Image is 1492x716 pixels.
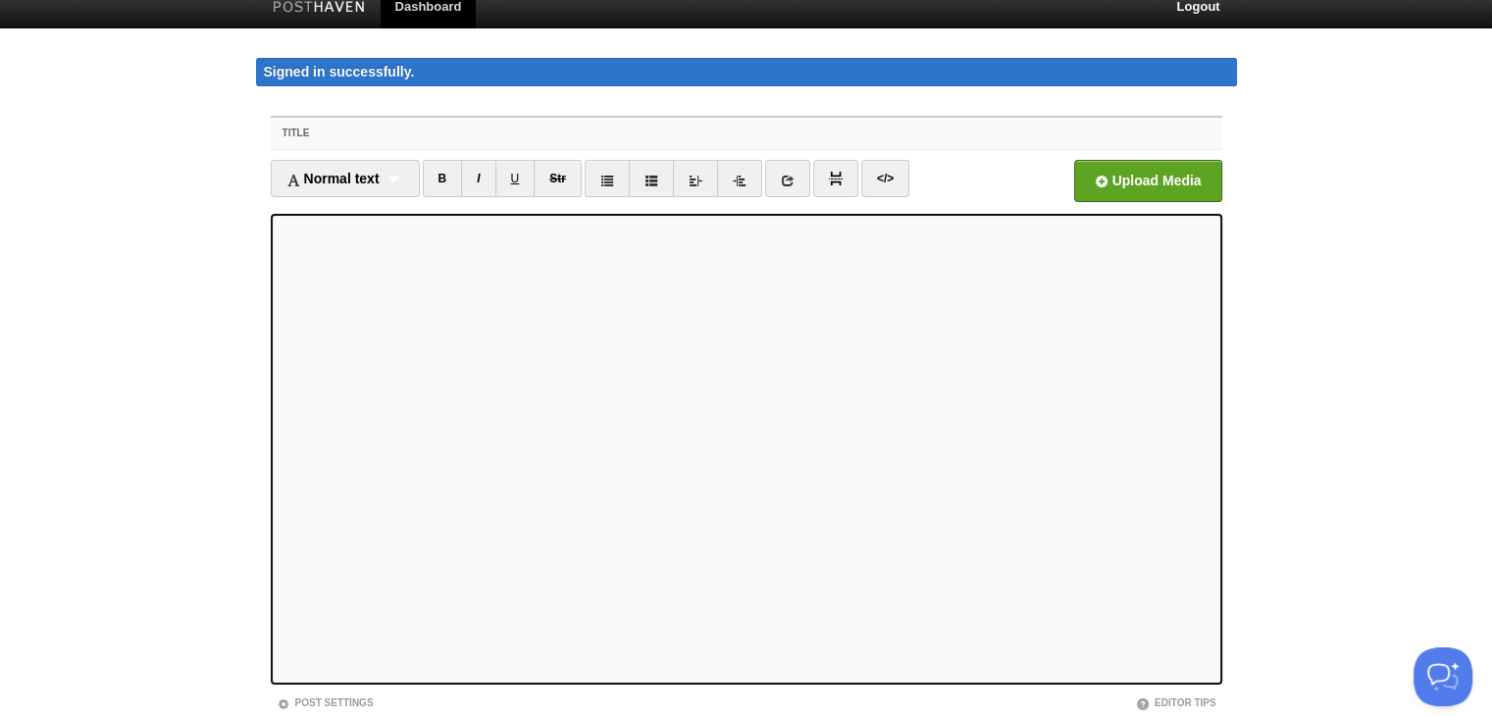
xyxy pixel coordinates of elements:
div: Signed in successfully. [256,58,1237,86]
a: U [495,160,536,197]
a: I [461,160,495,197]
del: Str [549,172,566,185]
iframe: Help Scout Beacon - Open [1414,647,1472,706]
a: Str [534,160,582,197]
span: Normal text [286,171,380,186]
img: Posthaven-bar [273,1,366,16]
a: </> [861,160,909,197]
a: B [423,160,463,197]
label: Title [271,118,350,149]
a: Post Settings [277,697,374,708]
img: pagebreak-icon.png [829,172,843,185]
a: Editor Tips [1136,697,1216,708]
